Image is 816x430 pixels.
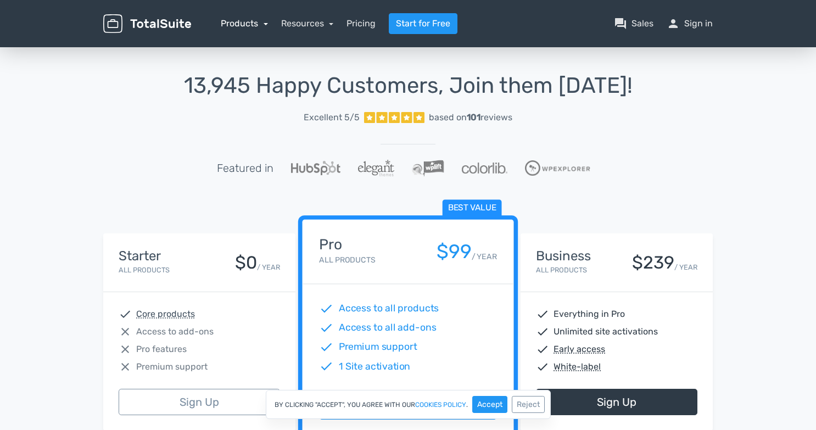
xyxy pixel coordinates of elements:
[358,160,394,176] img: ElegantThemes
[554,308,625,321] span: Everything in Pro
[412,160,444,176] img: WPLift
[632,253,674,272] div: $239
[443,200,502,217] span: Best value
[472,251,497,263] small: / YEAR
[319,359,333,373] span: check
[119,389,280,415] a: Sign Up
[319,237,375,253] h4: Pro
[217,162,273,174] h5: Featured in
[136,343,187,356] span: Pro features
[415,401,466,408] a: cookies policy
[614,17,627,30] span: question_answer
[554,343,605,356] abbr: Early access
[467,112,480,122] strong: 101
[512,396,545,413] button: Reject
[536,266,587,274] small: All Products
[319,301,333,316] span: check
[136,360,208,373] span: Premium support
[536,249,591,263] h4: Business
[291,161,340,175] img: Hubspot
[339,301,439,316] span: Access to all products
[554,360,601,373] abbr: White-label
[319,340,333,354] span: check
[614,17,653,30] a: question_answerSales
[257,262,280,272] small: / YEAR
[235,253,257,272] div: $0
[674,262,697,272] small: / YEAR
[136,325,214,338] span: Access to add-ons
[221,18,268,29] a: Products
[103,14,191,33] img: TotalSuite for WordPress
[136,308,195,321] abbr: Core products
[472,396,507,413] button: Accept
[536,360,549,373] span: check
[304,111,360,124] span: Excellent 5/5
[536,308,549,321] span: check
[103,74,713,98] h1: 13,945 Happy Customers, Join them [DATE]!
[339,340,417,354] span: Premium support
[429,111,512,124] div: based on reviews
[119,325,132,338] span: close
[536,343,549,356] span: check
[103,107,713,129] a: Excellent 5/5 based on101reviews
[437,241,472,263] div: $99
[266,390,551,419] div: By clicking "Accept", you agree with our .
[536,325,549,338] span: check
[389,13,457,34] a: Start for Free
[667,17,713,30] a: personSign in
[525,160,590,176] img: WPExplorer
[119,308,132,321] span: check
[346,17,376,30] a: Pricing
[119,249,170,263] h4: Starter
[319,321,333,335] span: check
[319,255,375,265] small: All Products
[281,18,334,29] a: Resources
[462,163,507,174] img: Colorlib
[536,389,697,415] a: Sign Up
[119,266,170,274] small: All Products
[339,359,411,373] span: 1 Site activation
[119,360,132,373] span: close
[554,325,658,338] span: Unlimited site activations
[119,343,132,356] span: close
[667,17,680,30] span: person
[339,321,437,335] span: Access to all add-ons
